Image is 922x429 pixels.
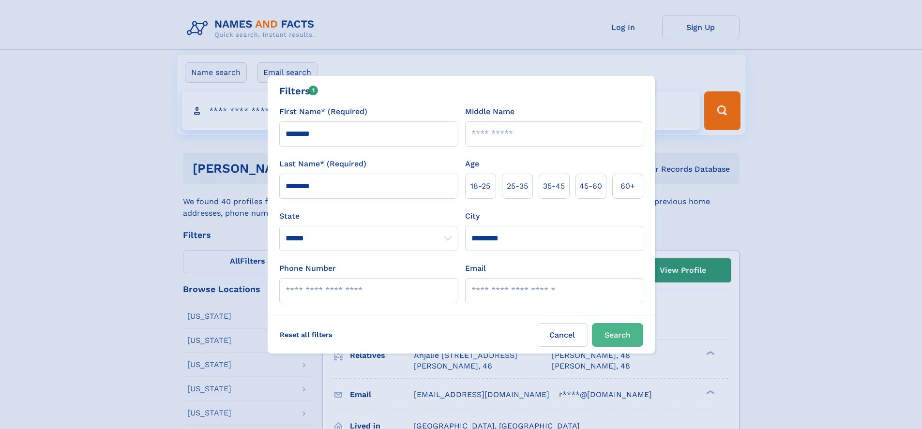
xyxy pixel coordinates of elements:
span: 25‑35 [507,180,528,192]
span: 35‑45 [543,180,565,192]
label: Email [465,263,486,274]
label: Middle Name [465,106,514,118]
div: Filters [279,84,318,98]
span: 18‑25 [470,180,490,192]
label: Cancel [537,323,588,347]
button: Search [592,323,643,347]
label: City [465,210,480,222]
label: Reset all filters [273,323,339,346]
label: First Name* (Required) [279,106,367,118]
label: Last Name* (Required) [279,158,366,170]
span: 45‑60 [579,180,602,192]
label: Age [465,158,479,170]
label: Phone Number [279,263,336,274]
span: 60+ [620,180,635,192]
label: State [279,210,457,222]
